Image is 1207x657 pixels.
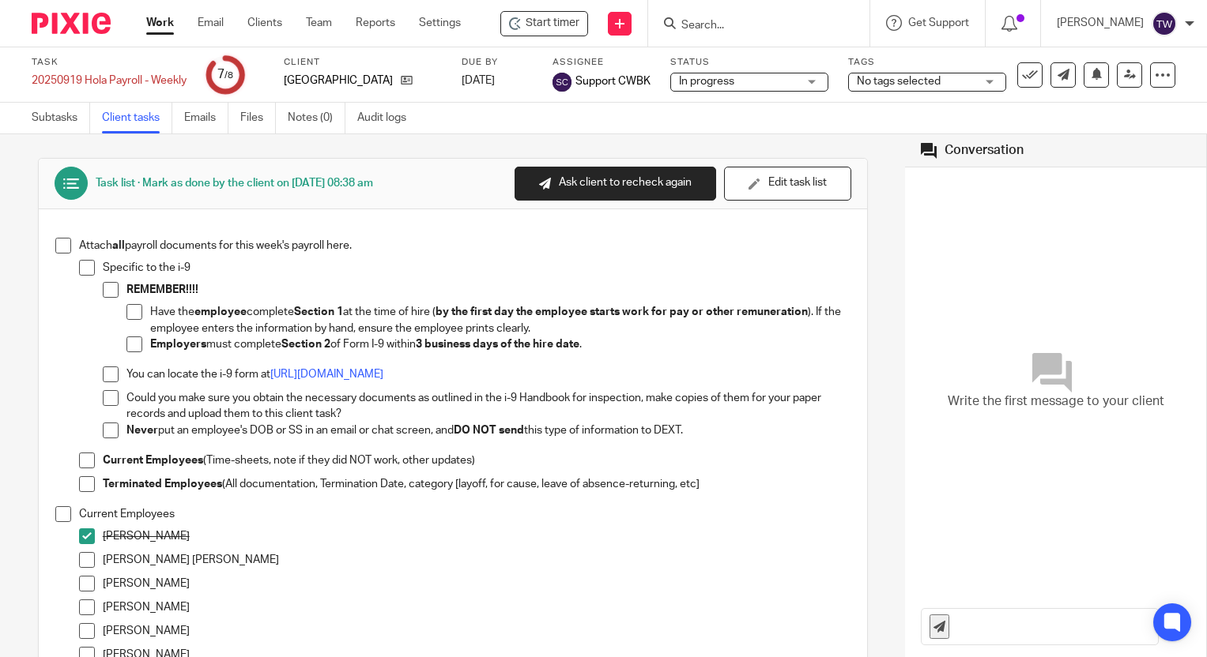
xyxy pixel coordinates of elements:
[103,528,851,544] p: [PERSON_NAME]
[419,15,461,31] a: Settings
[284,73,393,88] p: [GEOGRAPHIC_DATA]
[857,76,941,87] span: No tags selected
[150,336,851,352] p: must complete of Form I-9 within .
[284,56,442,69] label: Client
[150,304,851,336] p: Have the complete at the time of hire ( ). If the employee enters the information by hand, ensure...
[103,476,851,492] p: (All documentation, Termination Date, category [layoff, for cause, leave of absence-returning, etc]
[146,15,174,31] a: Work
[270,369,383,380] a: [URL][DOMAIN_NAME]
[126,366,851,382] p: You can locate the i-9 form at
[32,73,187,88] div: 20250919 Hola Payroll - Weekly
[103,455,203,466] strong: Current Employees
[240,103,276,133] a: Files
[126,422,851,438] p: put an employee's DOB or SS in an email or chat screen, and this type of information to DEXT.
[945,142,1024,159] div: Conversation
[150,339,206,350] strong: Employers
[102,103,172,133] a: Client tasks
[198,15,224,31] a: Email
[848,56,1006,69] label: Tags
[79,506,851,522] p: Current Employees
[96,175,373,191] div: Task list · Mark as done by the client on [DATE] 08:38 am
[32,13,111,34] img: Pixie
[79,238,851,253] p: Attach payroll documents for this week's payroll here.
[436,306,808,317] strong: by the first day the employee starts work for pay or other remuneration
[103,452,851,468] p: (Time-sheets, note if they did NOT work, other updates)
[281,339,330,350] strong: Section 2
[126,284,198,295] strong: REMEMBER!!!!
[112,240,125,251] strong: all
[32,103,90,133] a: Subtasks
[948,392,1164,411] span: Write the first message to your client
[526,15,579,32] span: Start timer
[356,15,395,31] a: Reports
[1152,11,1177,36] img: svg%3E
[499,425,524,436] strong: send
[247,15,282,31] a: Clients
[500,11,588,36] div: HOLA Lakeway - 20250919 Hola Payroll - Weekly
[103,623,851,639] p: [PERSON_NAME]
[184,103,228,133] a: Emails
[515,167,716,201] button: Ask client to recheck again
[454,425,496,436] strong: DO NOT
[416,339,579,350] strong: 3 business days of the hire date
[103,260,851,276] p: Specific to the i-9
[553,56,651,69] label: Assignee
[103,552,851,568] p: [PERSON_NAME] [PERSON_NAME]
[288,103,345,133] a: Notes (0)
[194,306,247,317] strong: employee
[679,76,734,87] span: In progress
[103,479,222,490] strong: Terminated Employees
[724,167,851,201] button: Edit task list
[357,103,418,133] a: Audit logs
[680,19,822,33] input: Search
[575,73,651,89] span: Support CWBK
[217,66,233,84] div: 7
[103,576,851,591] p: [PERSON_NAME]
[1057,15,1144,31] p: [PERSON_NAME]
[462,75,495,86] span: [DATE]
[126,390,851,422] p: Could you make sure you obtain the necessary documents as outlined in the i-9 Handbook for inspec...
[670,56,828,69] label: Status
[908,17,969,28] span: Get Support
[462,56,533,69] label: Due by
[224,71,233,80] small: /8
[553,73,571,92] img: svg%3E
[294,306,343,317] strong: Section 1
[306,15,332,31] a: Team
[32,56,187,69] label: Task
[126,425,158,436] strong: Never
[103,599,851,615] p: [PERSON_NAME]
